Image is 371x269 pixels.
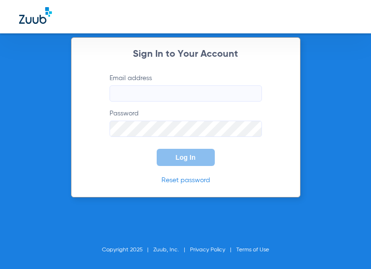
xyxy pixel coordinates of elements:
input: Password [110,121,262,137]
input: Email address [110,85,262,102]
a: Reset password [161,177,210,184]
li: Zuub, Inc. [153,245,190,255]
span: Log In [176,154,196,161]
h2: Sign In to Your Account [95,50,276,59]
img: Zuub Logo [19,7,52,24]
a: Privacy Policy [190,247,225,253]
button: Log In [157,149,215,166]
a: Terms of Use [236,247,269,253]
li: Copyright 2025 [102,245,153,255]
label: Password [110,109,262,137]
label: Email address [110,73,262,102]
